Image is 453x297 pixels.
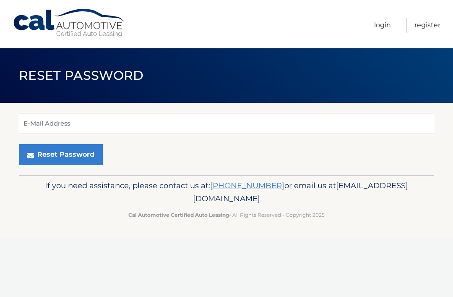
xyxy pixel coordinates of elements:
button: Reset Password [19,144,103,165]
p: - All Rights Reserved - Copyright 2025 [31,210,422,219]
a: [PHONE_NUMBER] [210,181,284,190]
strong: Cal Automotive Certified Auto Leasing [128,212,229,218]
span: Reset Password [19,68,143,83]
a: Login [374,18,391,33]
input: E-Mail Address [19,113,434,134]
a: Register [414,18,440,33]
p: If you need assistance, please contact us at: or email us at [31,179,422,206]
a: Cal Automotive [13,8,126,38]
